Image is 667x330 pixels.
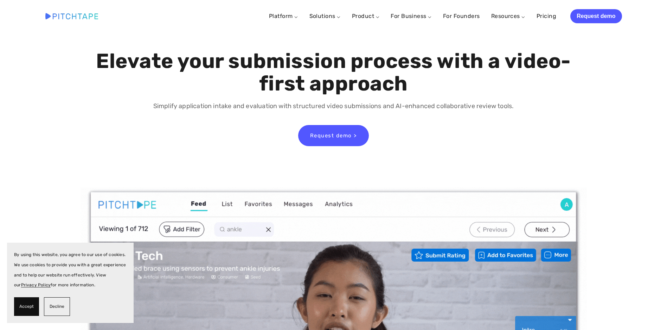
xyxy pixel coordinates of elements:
[44,297,70,316] button: Decline
[570,9,622,23] a: Request demo
[269,13,298,19] a: Platform ⌵
[19,301,34,312] span: Accept
[94,50,573,95] h1: Elevate your submission process with a video-first approach
[352,13,379,19] a: Product ⌵
[491,13,525,19] a: Resources ⌵
[537,10,556,23] a: Pricing
[391,13,432,19] a: For Business ⌵
[14,297,39,316] button: Accept
[50,301,64,312] span: Decline
[14,250,127,290] p: By using this website, you agree to our use of cookies. We use cookies to provide you with a grea...
[94,101,573,111] p: Simplify application intake and evaluation with structured video submissions and AI-enhanced coll...
[443,10,480,23] a: For Founders
[7,243,134,323] section: Cookie banner
[309,13,341,19] a: Solutions ⌵
[298,125,369,146] a: Request demo >
[45,13,98,19] img: Pitchtape | Video Submission Management Software
[21,282,51,287] a: Privacy Policy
